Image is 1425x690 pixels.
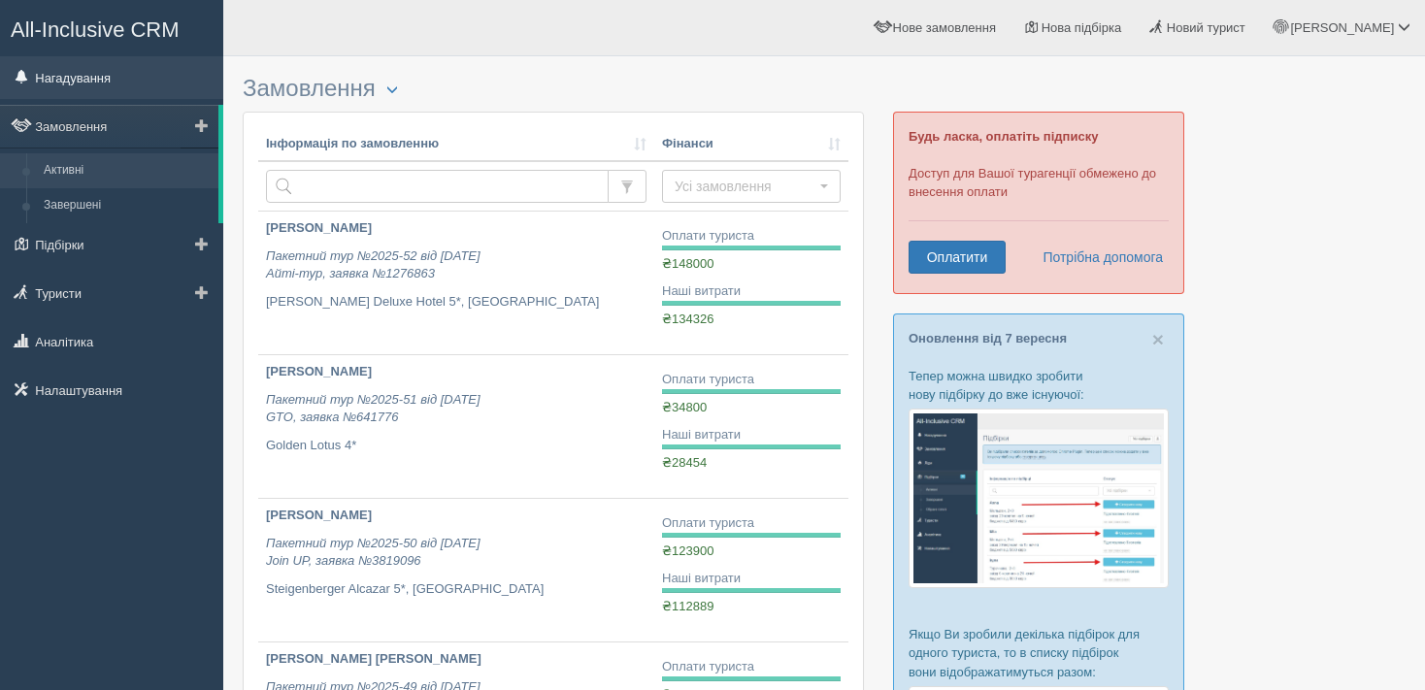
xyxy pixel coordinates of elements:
b: Будь ласка, оплатіть підписку [909,129,1098,144]
a: All-Inclusive CRM [1,1,222,54]
div: Доступ для Вашої турагенції обмежено до внесення оплати [893,112,1184,294]
div: Оплати туриста [662,227,841,246]
div: Оплати туриста [662,514,841,533]
p: [PERSON_NAME] Deluxe Hotel 5*, [GEOGRAPHIC_DATA] [266,293,646,312]
div: Наші витрати [662,570,841,588]
div: Наші витрати [662,282,841,301]
p: Golden Lotus 4* [266,437,646,455]
span: Нова підбірка [1042,20,1122,35]
a: [PERSON_NAME] Пакетний тур №2025-52 від [DATE]Айті-тур, заявка №1276863 [PERSON_NAME] Deluxe Hote... [258,212,654,354]
span: ₴34800 [662,400,707,414]
input: Пошук за номером замовлення, ПІБ або паспортом туриста [266,170,609,203]
a: Оплатити [909,241,1006,274]
i: Пакетний тур №2025-52 від [DATE] Айті-тур, заявка №1276863 [266,248,481,281]
span: ₴28454 [662,455,707,470]
button: Усі замовлення [662,170,841,203]
a: Оновлення від 7 вересня [909,331,1067,345]
a: Інформація по замовленню [266,135,646,153]
img: %D0%BF%D1%96%D0%B4%D0%B1%D1%96%D1%80%D0%BA%D0%B0-%D1%82%D1%83%D1%80%D0%B8%D1%81%D1%82%D1%83-%D1%8... [909,409,1169,588]
h3: Замовлення [243,76,864,102]
span: ₴123900 [662,543,713,558]
a: Активні [35,153,218,188]
span: [PERSON_NAME] [1290,20,1394,35]
a: Потрібна допомога [1030,241,1164,274]
span: ₴134326 [662,312,713,326]
span: Нове замовлення [893,20,996,35]
a: Фінанси [662,135,841,153]
p: Якщо Ви зробили декілька підбірок для одного туриста, то в списку підбірок вони відображатимуться... [909,625,1169,680]
span: All-Inclusive CRM [11,17,180,42]
a: [PERSON_NAME] Пакетний тур №2025-51 від [DATE]GTO, заявка №641776 Golden Lotus 4* [258,355,654,498]
div: Оплати туриста [662,658,841,676]
span: Новий турист [1167,20,1245,35]
p: Steigenberger Alcazar 5*, [GEOGRAPHIC_DATA] [266,580,646,599]
span: Усі замовлення [675,177,815,196]
i: Пакетний тур №2025-50 від [DATE] Join UP, заявка №3819096 [266,536,481,569]
span: ₴148000 [662,256,713,271]
b: [PERSON_NAME] [266,508,372,522]
b: [PERSON_NAME] [266,364,372,378]
i: Пакетний тур №2025-51 від [DATE] GTO, заявка №641776 [266,392,481,425]
a: [PERSON_NAME] Пакетний тур №2025-50 від [DATE]Join UP, заявка №3819096 Steigenberger Alcazar 5*, ... [258,499,654,641]
span: × [1152,328,1164,350]
div: Наші витрати [662,426,841,444]
span: ₴112889 [662,599,713,613]
a: Завершені [35,188,218,223]
button: Close [1152,329,1164,349]
b: [PERSON_NAME] [266,220,372,235]
b: [PERSON_NAME] [PERSON_NAME] [266,651,481,666]
p: Тепер можна швидко зробити нову підбірку до вже існуючої: [909,367,1169,404]
div: Оплати туриста [662,371,841,389]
